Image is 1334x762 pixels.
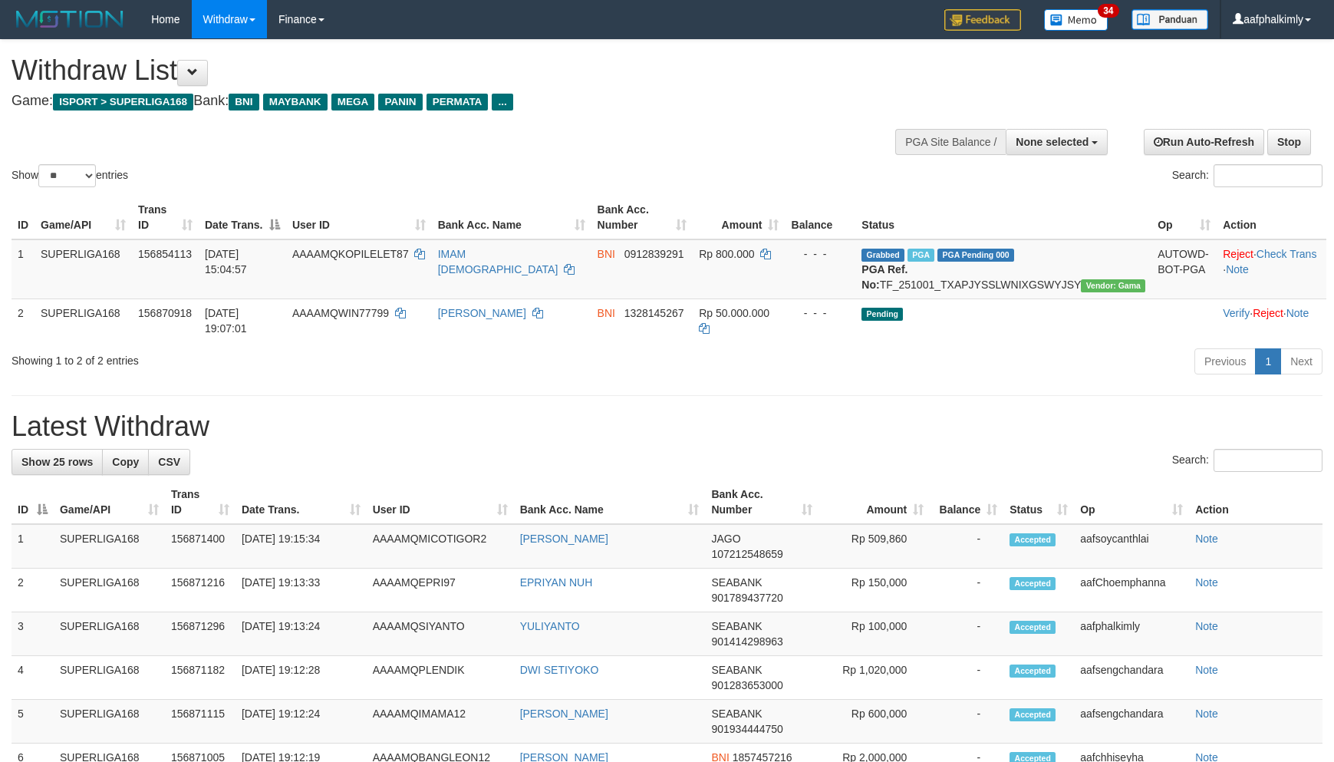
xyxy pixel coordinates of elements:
[12,8,128,31] img: MOTION_logo.png
[1003,480,1074,524] th: Status: activate to sort column ascending
[1010,577,1056,590] span: Accepted
[711,620,762,632] span: SEABANK
[1081,279,1145,292] span: Vendor URL: https://trx31.1velocity.biz
[591,196,693,239] th: Bank Acc. Number: activate to sort column ascending
[1255,348,1281,374] a: 1
[236,656,367,700] td: [DATE] 19:12:28
[492,94,512,111] span: ...
[711,679,782,691] span: Copy 901283653000 to clipboard
[791,305,849,321] div: - - -
[699,307,769,319] span: Rp 50.000.000
[438,248,558,275] a: IMAM [DEMOGRAPHIC_DATA]
[1006,129,1108,155] button: None selected
[54,612,165,656] td: SUPERLIGA168
[598,307,615,319] span: BNI
[1074,656,1189,700] td: aafsengchandara
[138,307,192,319] span: 156870918
[12,411,1322,442] h1: Latest Withdraw
[1257,248,1317,260] a: Check Trans
[937,249,1014,262] span: PGA Pending
[236,700,367,744] td: [DATE] 19:12:24
[367,480,514,524] th: User ID: activate to sort column ascending
[53,94,193,111] span: ISPORT > SUPERLIGA168
[438,307,526,319] a: [PERSON_NAME]
[367,700,514,744] td: AAAAMQIMAMA12
[514,480,706,524] th: Bank Acc. Name: activate to sort column ascending
[1010,533,1056,546] span: Accepted
[1253,307,1283,319] a: Reject
[54,480,165,524] th: Game/API: activate to sort column ascending
[236,524,367,569] td: [DATE] 19:15:34
[35,299,132,342] td: SUPERLIGA168
[1151,196,1217,239] th: Op: activate to sort column ascending
[331,94,375,111] span: MEGA
[12,94,874,109] h4: Game: Bank:
[1223,307,1250,319] a: Verify
[944,9,1021,31] img: Feedback.jpg
[12,480,54,524] th: ID: activate to sort column descending
[930,524,1003,569] td: -
[819,612,930,656] td: Rp 100,000
[711,664,762,676] span: SEABANK
[520,533,608,545] a: [PERSON_NAME]
[1074,569,1189,612] td: aafChoemphanna
[1195,664,1218,676] a: Note
[12,569,54,612] td: 2
[165,569,236,612] td: 156871216
[819,480,930,524] th: Amount: activate to sort column ascending
[711,723,782,735] span: Copy 901934444750 to clipboard
[229,94,259,111] span: BNI
[705,480,819,524] th: Bank Acc. Number: activate to sort column ascending
[1016,136,1089,148] span: None selected
[598,248,615,260] span: BNI
[12,656,54,700] td: 4
[1267,129,1311,155] a: Stop
[236,569,367,612] td: [DATE] 19:13:33
[711,533,740,545] span: JAGO
[819,656,930,700] td: Rp 1,020,000
[1280,348,1322,374] a: Next
[35,239,132,299] td: SUPERLIGA168
[520,708,608,720] a: [PERSON_NAME]
[520,576,593,589] a: EPRIYAN NUH
[861,249,904,262] span: Grabbed
[791,246,849,262] div: - - -
[711,548,782,560] span: Copy 107212548659 to clipboard
[205,307,247,335] span: [DATE] 19:07:01
[12,449,103,475] a: Show 25 rows
[367,524,514,569] td: AAAAMQMICOTIGOR2
[263,94,328,111] span: MAYBANK
[861,263,907,291] b: PGA Ref. No:
[1010,708,1056,721] span: Accepted
[1144,129,1264,155] a: Run Auto-Refresh
[1195,708,1218,720] a: Note
[624,307,684,319] span: Copy 1328145267 to clipboard
[1044,9,1108,31] img: Button%20Memo.svg
[907,249,934,262] span: Marked by aafchhiseyha
[54,656,165,700] td: SUPERLIGA168
[236,612,367,656] td: [DATE] 19:13:24
[367,569,514,612] td: AAAAMQEPRI97
[1131,9,1208,30] img: panduan.png
[21,456,93,468] span: Show 25 rows
[12,700,54,744] td: 5
[1098,4,1118,18] span: 34
[624,248,684,260] span: Copy 0912839291 to clipboard
[112,456,139,468] span: Copy
[165,480,236,524] th: Trans ID: activate to sort column ascending
[785,196,855,239] th: Balance
[432,196,591,239] th: Bank Acc. Name: activate to sort column ascending
[1151,239,1217,299] td: AUTOWD-BOT-PGA
[292,307,389,319] span: AAAAMQWIN77799
[699,248,754,260] span: Rp 800.000
[12,196,35,239] th: ID
[12,55,874,86] h1: Withdraw List
[895,129,1006,155] div: PGA Site Balance /
[819,569,930,612] td: Rp 150,000
[1172,164,1322,187] label: Search:
[165,524,236,569] td: 156871400
[1217,239,1326,299] td: · ·
[165,656,236,700] td: 156871182
[102,449,149,475] a: Copy
[367,612,514,656] td: AAAAMQSIYANTO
